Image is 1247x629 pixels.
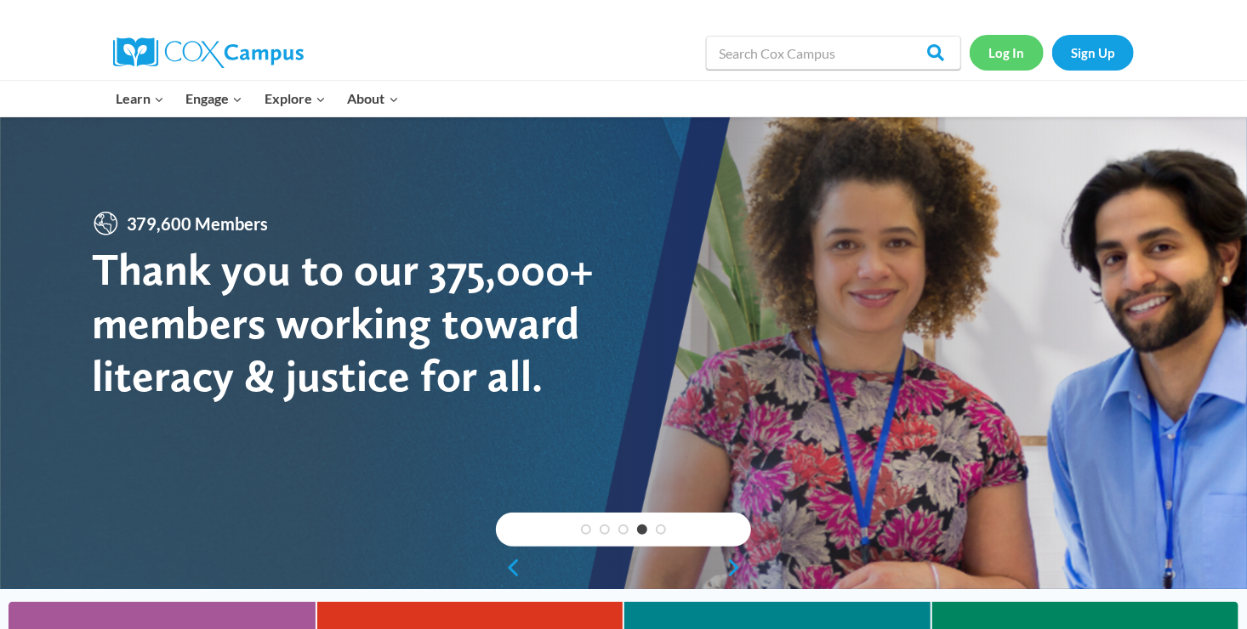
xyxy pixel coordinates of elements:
a: 1 [581,524,591,535]
nav: Secondary Navigation [970,35,1134,70]
div: content slider buttons [496,551,751,585]
a: Log In [970,35,1044,70]
input: Search Cox Campus [706,36,961,70]
a: 5 [656,524,666,535]
a: Sign Up [1052,35,1134,70]
span: 379,600 Members [120,210,276,237]
button: Child menu of Explore [253,81,337,116]
a: next [726,558,751,578]
div: Thank you to our 375,000+ members working toward literacy & justice for all. [92,243,623,402]
a: 4 [637,524,647,535]
button: Child menu of Engage [175,81,254,116]
nav: Primary Navigation [105,81,409,116]
a: 3 [618,524,629,535]
a: 2 [600,524,610,535]
img: Cox Campus [113,37,304,68]
a: previous [496,558,521,578]
button: Child menu of About [337,81,410,116]
button: Child menu of Learn [105,81,175,116]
